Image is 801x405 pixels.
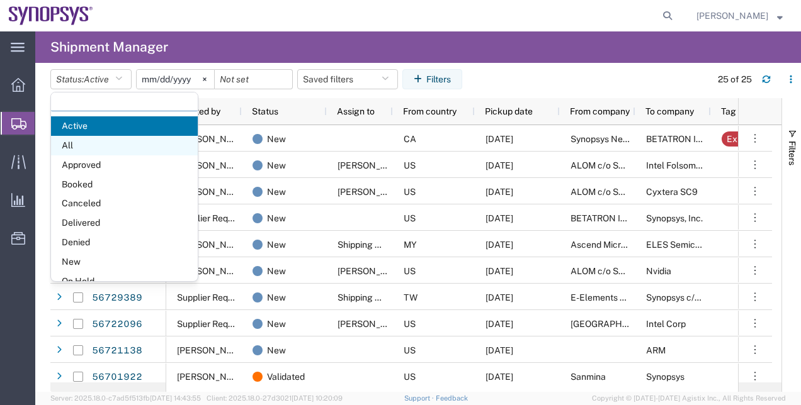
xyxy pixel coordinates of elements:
[338,240,399,250] span: Shipping APAC
[177,345,249,355] span: Nicolas Tomaro
[571,240,698,250] span: Ascend Microsystems Sdn. Bhd.
[404,266,416,276] span: US
[176,106,220,116] span: Created by
[177,319,246,329] span: Supplier Request
[646,292,727,302] span: Synopsys c/o ALOM
[571,134,669,144] span: Synopsys Nepean CA09
[646,319,686,329] span: Intel Corp
[404,345,416,355] span: US
[177,187,249,197] span: Anoop Ade
[787,141,797,165] span: Filters
[51,175,198,194] span: Booked
[337,106,375,116] span: Assign to
[571,187,659,197] span: ALOM c/o SYNOPSYS
[404,372,416,382] span: US
[297,69,398,89] button: Saved filters
[84,74,109,84] span: Active
[267,126,286,152] span: New
[486,160,513,170] span: 09/08/2025
[485,106,533,116] span: Pickup date
[137,70,214,89] input: Not set
[51,116,198,136] span: Active
[646,213,703,223] span: Synopsys, Inc.
[571,372,606,382] span: Sanmina
[404,394,436,402] a: Support
[267,205,286,231] span: New
[177,292,246,302] span: Supplier Request
[486,240,513,250] span: 09/09/2025
[51,272,198,291] span: On Hold
[338,319,409,329] span: Rafael Chacon
[91,341,143,361] a: 56721138
[404,160,416,170] span: US
[91,314,143,335] a: 56722096
[267,152,286,179] span: New
[51,136,198,155] span: All
[51,233,198,252] span: Denied
[696,9,768,23] span: Rachelle Varela
[646,240,796,250] span: ELES Semiconductor Equipment SpA
[267,179,286,205] span: New
[50,31,168,63] h4: Shipment Manager
[50,394,201,402] span: Server: 2025.18.0-c7ad5f513fb
[267,311,286,337] span: New
[91,367,143,387] a: 56701922
[338,187,409,197] span: Rafael Chacon
[51,155,198,175] span: Approved
[177,160,249,170] span: Anoop Ade
[646,160,780,170] span: Intel Folsom+1.279.732.9134
[177,372,249,382] span: Mansi Somaiya
[486,134,513,144] span: 09/08/2025
[267,284,286,311] span: New
[486,372,513,382] span: 09/05/2025
[436,394,468,402] a: Feedback
[645,106,694,116] span: To company
[50,69,132,89] button: Status:Active
[646,372,685,382] span: Synopsys
[338,160,409,170] span: Rafael Chacon
[404,134,416,144] span: CA
[267,258,286,284] span: New
[267,363,305,390] span: Validated
[338,266,409,276] span: Kris Ford
[718,73,752,86] div: 25 of 25
[592,393,786,404] span: Copyright © [DATE]-[DATE] Agistix Inc., All Rights Reserved
[215,70,292,89] input: Not set
[177,266,249,276] span: Faizan Qureshi
[646,345,666,355] span: ARM
[207,394,343,402] span: Client: 2025.18.0-27d3021
[646,134,711,144] span: BETATRON INC.
[486,266,513,276] span: 09/08/2025
[404,292,418,302] span: TW
[571,292,703,302] span: E-Elements Technology CO., LTD
[696,8,783,23] button: [PERSON_NAME]
[486,319,513,329] span: 09/05/2025
[252,106,278,116] span: Status
[177,134,249,144] span: Shahrukh Riaz
[404,213,416,223] span: US
[177,213,246,223] span: Supplier Request
[727,131,763,147] div: Expedite
[267,337,286,363] span: New
[402,69,462,89] button: Filters
[646,187,698,197] span: Cyxtera SC9
[404,240,417,250] span: MY
[571,319,661,329] span: Sanmina Salt Lake City
[9,6,93,25] img: logo
[486,345,513,355] span: 09/05/2025
[486,292,513,302] span: 09/05/2025
[486,187,513,197] span: 09/08/2025
[338,292,399,302] span: Shipping APAC
[721,106,736,116] span: Tag
[571,266,659,276] span: ALOM c/o SYNOPSYS
[51,194,198,213] span: Canceled
[150,394,201,402] span: [DATE] 14:43:55
[91,288,143,308] a: 56729389
[51,252,198,272] span: New
[292,394,343,402] span: [DATE] 10:20:09
[571,213,635,223] span: BETATRON INC.
[51,213,198,233] span: Delivered
[403,106,457,116] span: From country
[571,160,659,170] span: ALOM c/o SYNOPSYS
[570,106,630,116] span: From company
